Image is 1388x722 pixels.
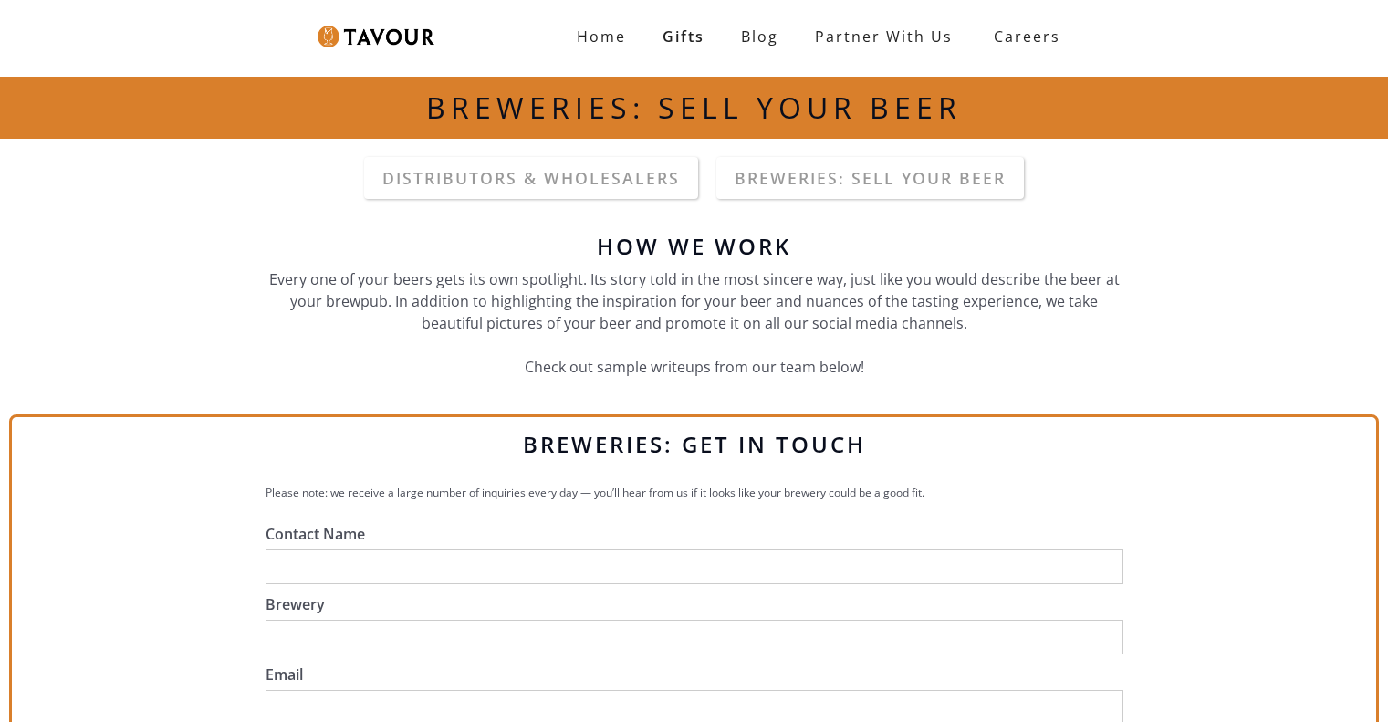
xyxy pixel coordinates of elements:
a: careers [971,11,1074,62]
label: Brewery [266,593,1123,615]
a: Home [558,18,644,55]
h2: BREWERIES: GET IN TOUCH [266,426,1123,463]
p: Please note: we receive a large number of inquiries every day — you’ll hear from us if it looks l... [266,485,1123,501]
a: DistributorS & wholesalers [364,157,698,199]
p: Every one of your beers gets its own spotlight. Its story told in the most sincere way, just like... [266,268,1123,378]
h6: how we work [266,235,1123,257]
strong: Home [577,26,626,47]
a: Blog [723,18,797,55]
a: Gifts [644,18,723,55]
label: Contact Name [266,523,1123,545]
label: Email [266,664,1123,685]
a: Breweries: Sell your beer [716,157,1024,199]
a: partner with us [797,18,971,55]
strong: careers [994,18,1060,55]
